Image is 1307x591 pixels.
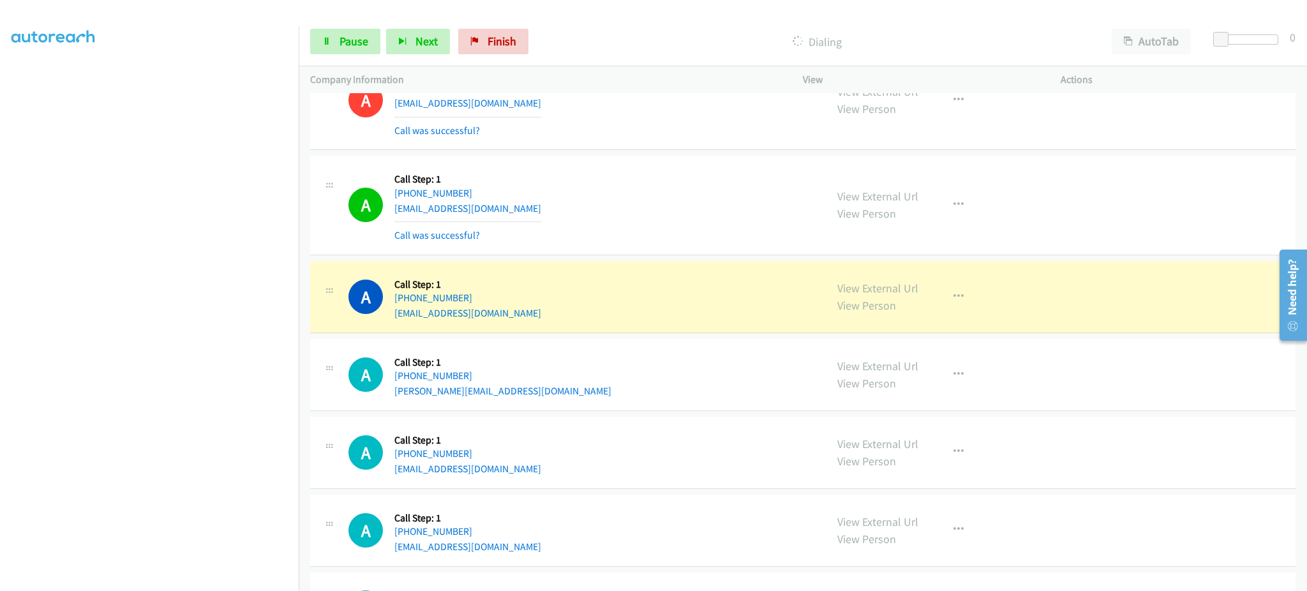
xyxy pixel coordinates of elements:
a: [PHONE_NUMBER] [394,187,472,199]
button: Next [386,29,450,54]
a: View External Url [837,281,918,295]
span: Finish [488,34,516,49]
div: Delay between calls (in seconds) [1220,34,1278,45]
div: The call is yet to be attempted [348,435,383,470]
button: AutoTab [1112,29,1191,54]
p: Actions [1061,72,1296,87]
h5: Call Step: 1 [394,278,541,291]
div: The call is yet to be attempted [348,357,383,392]
h5: Call Step: 1 [394,356,611,369]
span: Pause [340,34,368,49]
a: View Person [837,532,896,546]
a: [EMAIL_ADDRESS][DOMAIN_NAME] [394,202,541,214]
a: [PERSON_NAME][EMAIL_ADDRESS][DOMAIN_NAME] [394,385,611,397]
a: [EMAIL_ADDRESS][DOMAIN_NAME] [394,307,541,319]
a: View Person [837,206,896,221]
a: Pause [310,29,380,54]
a: [EMAIL_ADDRESS][DOMAIN_NAME] [394,97,541,109]
h5: Call Step: 1 [394,434,541,447]
a: View Person [837,376,896,391]
a: View External Url [837,359,918,373]
span: Next [415,34,438,49]
a: View External Url [837,189,918,204]
a: View Person [837,101,896,116]
h1: A [348,435,383,470]
a: [PHONE_NUMBER] [394,525,472,537]
a: [EMAIL_ADDRESS][DOMAIN_NAME] [394,463,541,475]
h5: Call Step: 1 [394,512,541,525]
h1: A [348,357,383,392]
a: Call was successful? [394,229,480,241]
a: Finish [458,29,528,54]
iframe: Resource Center [1271,244,1307,346]
a: View External Url [837,437,918,451]
p: Dialing [546,33,1089,50]
a: View Person [837,454,896,468]
div: 0 [1290,29,1296,46]
a: View Person [837,298,896,313]
a: View External Url [837,84,918,99]
h1: A [348,83,383,117]
p: View [803,72,1038,87]
div: The call is yet to be attempted [348,513,383,548]
p: Company Information [310,72,780,87]
h1: A [348,513,383,548]
a: [PHONE_NUMBER] [394,370,472,382]
h5: Call Step: 1 [394,173,541,186]
a: [PHONE_NUMBER] [394,292,472,304]
a: [PHONE_NUMBER] [394,447,472,460]
a: View External Url [837,514,918,529]
h1: A [348,280,383,314]
h1: A [348,188,383,222]
a: [EMAIL_ADDRESS][DOMAIN_NAME] [394,541,541,553]
a: Call was successful? [394,124,480,137]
